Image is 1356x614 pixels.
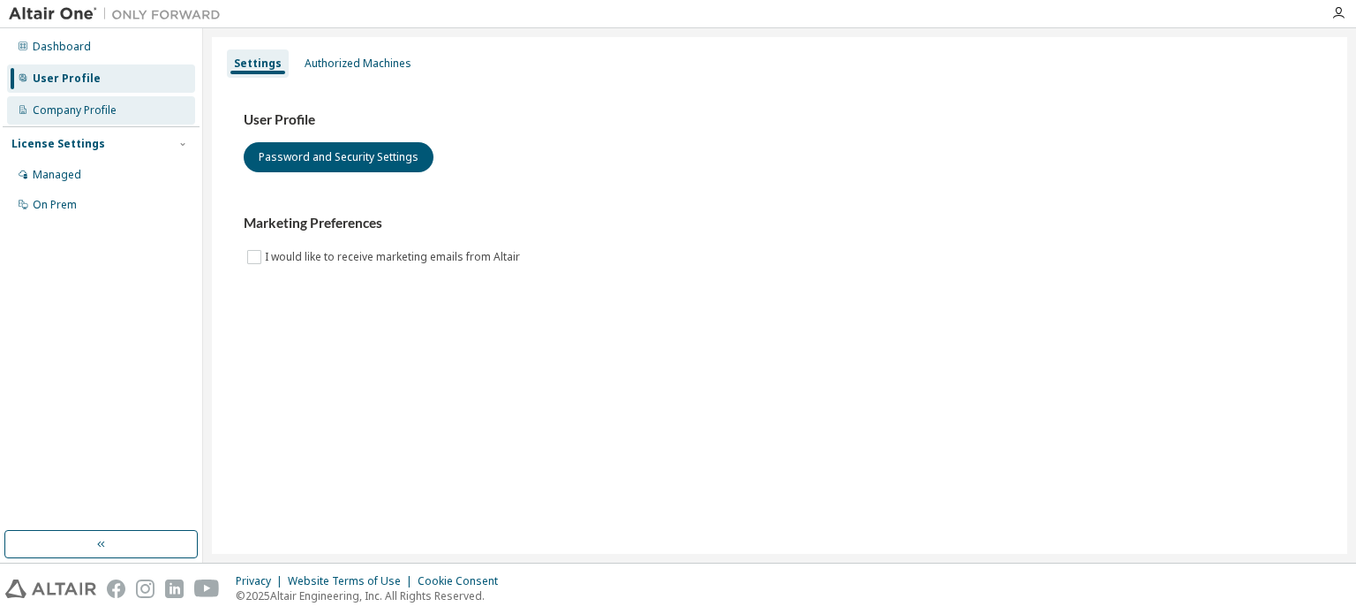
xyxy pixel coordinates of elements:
[288,574,418,588] div: Website Terms of Use
[244,111,1315,129] h3: User Profile
[136,580,154,598] img: instagram.svg
[418,574,508,588] div: Cookie Consent
[234,57,282,71] div: Settings
[107,580,125,598] img: facebook.svg
[33,168,81,182] div: Managed
[244,142,433,172] button: Password and Security Settings
[33,103,117,117] div: Company Profile
[33,40,91,54] div: Dashboard
[265,246,524,268] label: I would like to receive marketing emails from Altair
[305,57,411,71] div: Authorized Machines
[33,72,101,86] div: User Profile
[236,574,288,588] div: Privacy
[5,580,96,598] img: altair_logo.svg
[194,580,220,598] img: youtube.svg
[9,5,230,23] img: Altair One
[165,580,184,598] img: linkedin.svg
[33,198,77,212] div: On Prem
[244,215,1315,232] h3: Marketing Preferences
[11,137,105,151] div: License Settings
[236,588,508,603] p: © 2025 Altair Engineering, Inc. All Rights Reserved.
